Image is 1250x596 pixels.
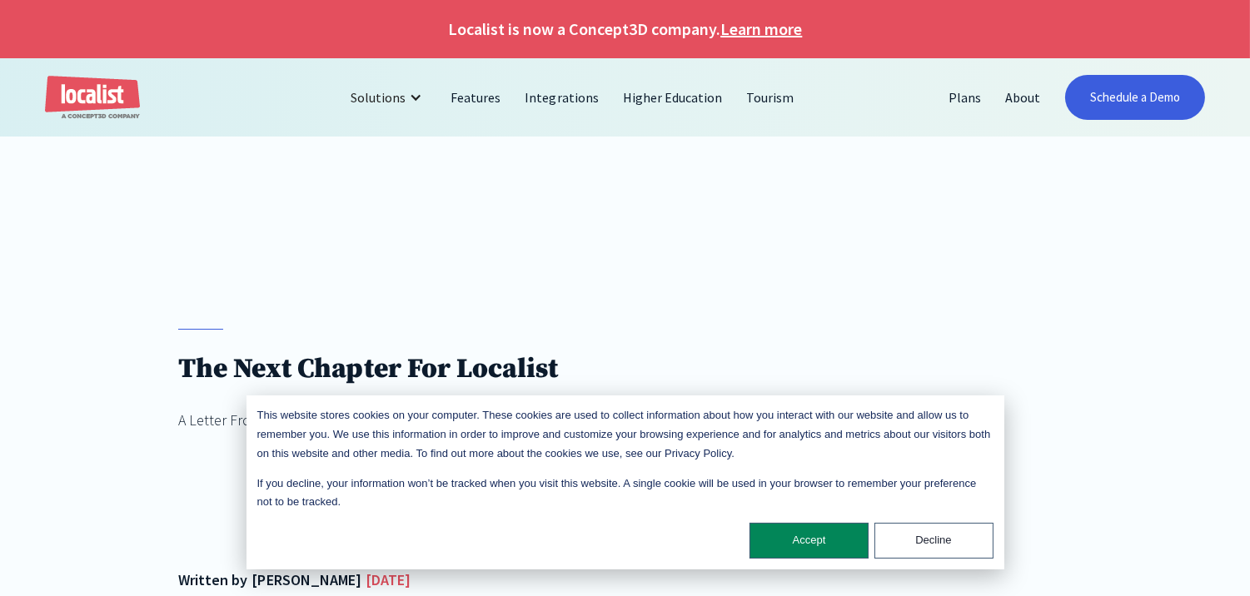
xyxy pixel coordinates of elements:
div: [PERSON_NAME] [252,569,361,591]
div: Cookie banner [247,395,1004,569]
div: Written by [178,569,247,591]
a: Features [439,77,513,117]
a: home [45,76,140,120]
div: A Letter From Our Co-Founder. [178,409,557,431]
div: Solutions [338,77,439,117]
button: Decline [874,523,994,559]
button: Accept [750,523,869,559]
a: Tourism [735,77,806,117]
div: [DATE] [366,569,411,591]
a: Learn more [720,17,802,42]
a: Plans [937,77,994,117]
p: This website stores cookies on your computer. These cookies are used to collect information about... [257,406,994,463]
a: About [994,77,1053,117]
h1: The Next Chapter For Localist [178,352,557,386]
div: Solutions [351,87,406,107]
a: Higher Education [611,77,735,117]
p: If you decline, your information won’t be tracked when you visit this website. A single cookie wi... [257,474,994,513]
a: Integrations [513,77,610,117]
a: Schedule a Demo [1065,75,1205,120]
